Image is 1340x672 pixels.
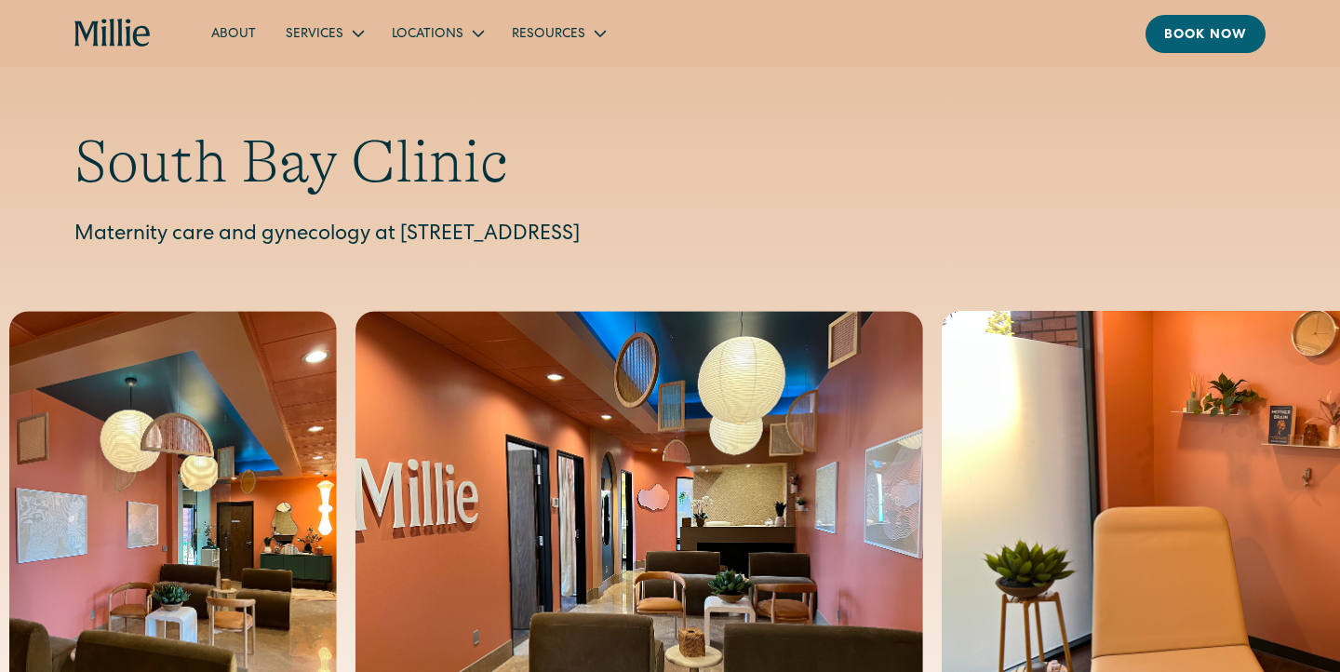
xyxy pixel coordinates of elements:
p: Maternity care and gynecology at [STREET_ADDRESS] [74,221,1266,251]
a: About [196,18,271,48]
div: Resources [512,25,585,45]
a: Book now [1146,15,1266,53]
div: Services [271,18,377,48]
div: Book now [1164,26,1247,46]
div: Locations [392,25,463,45]
div: Services [286,25,343,45]
a: home [74,19,152,48]
div: Locations [377,18,497,48]
h1: South Bay Clinic [74,127,1266,198]
div: Resources [497,18,619,48]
